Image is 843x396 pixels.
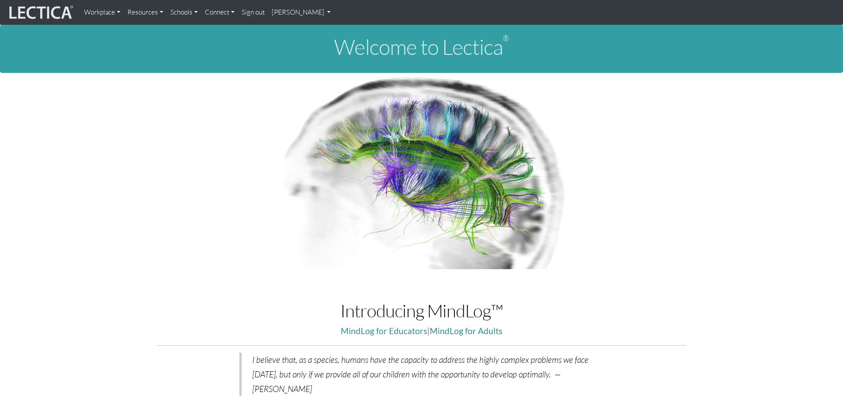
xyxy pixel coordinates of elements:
[7,35,836,59] h1: Welcome to Lectica
[124,4,167,21] a: Resources
[167,4,201,21] a: Schools
[503,33,509,43] sup: ®
[430,326,502,336] a: MindLog for Adults
[268,4,335,21] a: [PERSON_NAME]
[274,73,569,269] img: Human Connectome Project Image
[238,4,268,21] a: Sign out
[81,4,124,21] a: Workplace
[201,4,238,21] a: Connect
[252,353,593,396] p: I believe that, as a species, humans have the capacity to address the highly complex problems we ...
[157,324,686,339] p: |
[157,301,686,320] h1: Introducing MindLog™
[7,4,73,21] img: lecticalive
[341,326,427,336] a: MindLog for Educators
